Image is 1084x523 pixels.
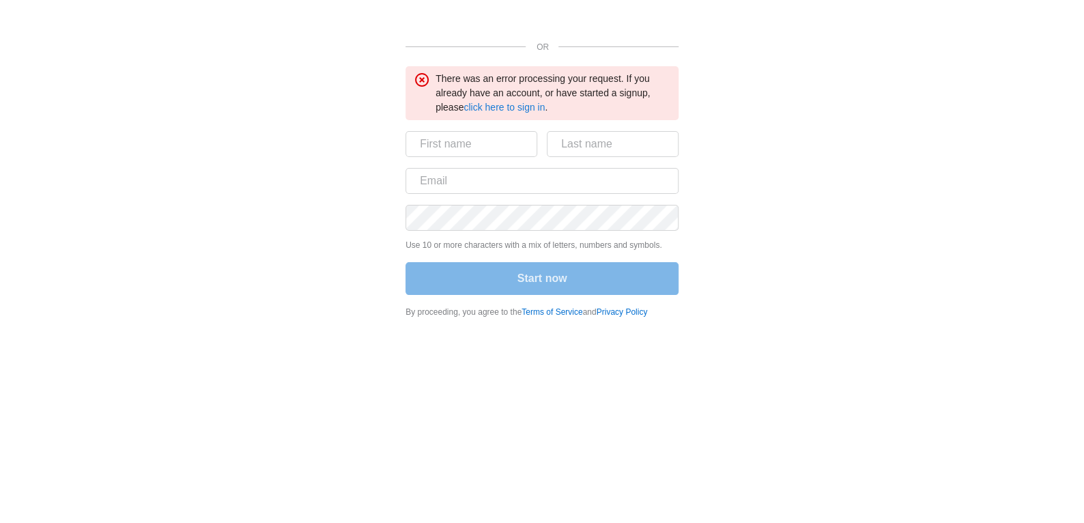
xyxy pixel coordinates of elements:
[597,307,648,317] a: Privacy Policy
[436,72,670,115] div: There was an error processing your request. If you already have an account, or have started a sig...
[405,239,679,251] p: Use 10 or more characters with a mix of letters, numbers and symbols.
[547,131,679,157] input: Last name
[463,102,545,113] a: click here to sign in
[537,41,542,53] p: OR
[405,168,679,194] input: Email
[405,306,679,318] div: By proceeding, you agree to the and
[522,307,582,317] a: Terms of Service
[405,131,537,157] input: First name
